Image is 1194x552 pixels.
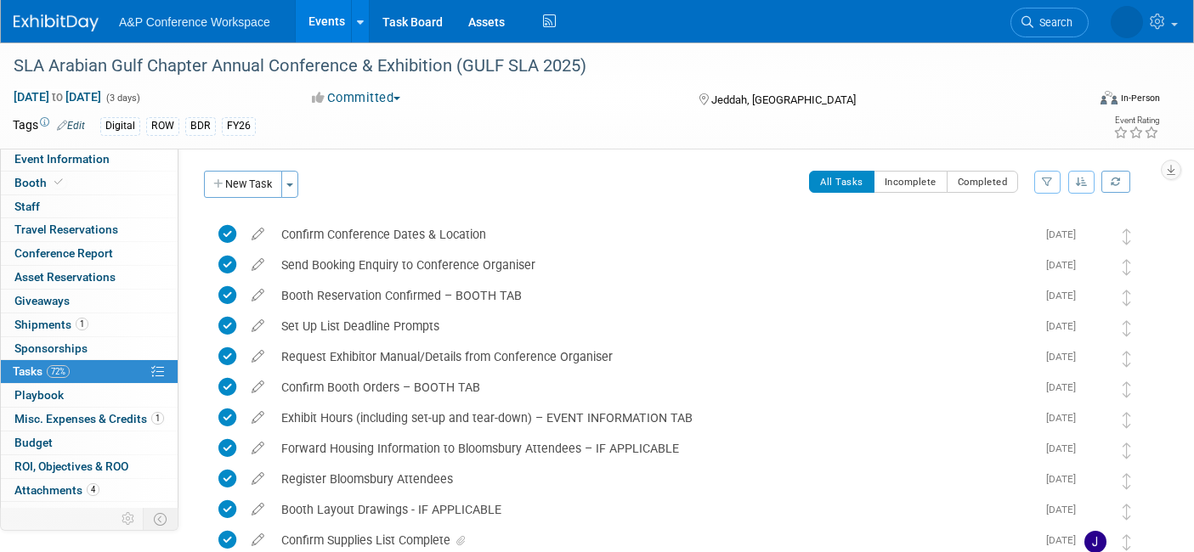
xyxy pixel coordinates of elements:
[1046,534,1084,546] span: [DATE]
[146,117,179,135] div: ROW
[14,341,88,355] span: Sponsorships
[243,441,273,456] a: edit
[14,222,118,236] span: Travel Reservations
[1,360,178,383] a: Tasks72%
[711,93,856,106] span: Jeddah, [GEOGRAPHIC_DATA]
[1084,408,1106,431] img: Anne Weston
[204,171,282,198] button: New Task
[1,479,178,502] a: Attachments4
[1084,286,1106,308] img: Anne Weston
[13,89,102,104] span: [DATE] [DATE]
[119,15,270,29] span: A&P Conference Workspace
[1084,439,1106,461] img: Anne Weston
[14,436,53,449] span: Budget
[1046,290,1084,301] span: [DATE]
[1120,92,1160,104] div: In-Person
[1,148,178,171] a: Event Information
[114,508,144,530] td: Personalize Event Tab Strip
[47,365,70,378] span: 72%
[273,373,1036,402] div: Confirm Booth Orders – BOOTH TAB
[14,294,70,307] span: Giveaways
[243,410,273,425] a: edit
[306,89,407,107] button: Committed
[1,290,178,313] a: Giveaways
[273,281,1036,310] div: Booth Reservation Confirmed – BOOTH TAB
[1010,8,1089,37] a: Search
[273,220,1036,249] div: Confirm Conference Dates & Location
[1,408,178,431] a: Misc. Expenses & Credits1
[1123,228,1131,245] i: Move task
[273,342,1036,371] div: Request Exhibitor Manual/Details from Conference Organiser
[1123,534,1131,550] i: Move task
[144,508,178,530] td: Toggle Event Tabs
[243,288,273,303] a: edit
[1,242,178,265] a: Conference Report
[1084,347,1106,369] img: Anne Weston
[990,88,1160,114] div: Event Format
[1123,442,1131,459] i: Move task
[243,318,273,334] a: edit
[151,412,164,425] span: 1
[874,171,948,193] button: Incomplete
[273,465,1036,493] div: Register Bloomsbury Attendees
[8,51,1062,82] div: SLA Arabian Gulf Chapter Annual Conference & Exhibition (GULF SLA 2025)
[54,177,63,187] i: Booth reservation complete
[105,93,140,104] span: (3 days)
[14,152,110,166] span: Event Information
[1,502,178,525] a: more
[1084,256,1106,278] img: Anne Weston
[1,431,178,454] a: Budget
[1,195,178,218] a: Staff
[13,364,70,378] span: Tasks
[49,90,65,104] span: to
[14,483,99,497] span: Attachments
[1046,381,1084,393] span: [DATE]
[11,506,38,520] span: more
[1113,116,1159,125] div: Event Rating
[1084,378,1106,400] img: Anne Weston
[222,117,256,135] div: FY26
[14,270,116,284] span: Asset Reservations
[273,403,1036,432] div: Exhibit Hours (including set-up and tear-down) – EVENT INFORMATION TAB
[185,117,216,135] div: BDR
[14,176,66,189] span: Booth
[1123,320,1131,336] i: Move task
[243,257,273,273] a: edit
[273,434,1036,463] div: Forward Housing Information to Bloomsbury Attendees – IF APPLICABLE
[1084,500,1106,522] img: Anne Weston
[1101,91,1118,104] img: Format-Inperson.png
[1033,16,1072,29] span: Search
[243,227,273,242] a: edit
[243,380,273,395] a: edit
[1,172,178,194] a: Booth
[947,171,1019,193] button: Completed
[14,318,88,331] span: Shipments
[1046,473,1084,485] span: [DATE]
[14,246,113,260] span: Conference Report
[1123,381,1131,397] i: Move task
[1046,259,1084,271] span: [DATE]
[1123,473,1131,489] i: Move task
[1123,504,1131,520] i: Move task
[1,455,178,478] a: ROI, Objectives & ROO
[1101,171,1130,193] a: Refresh
[243,502,273,517] a: edit
[1123,351,1131,367] i: Move task
[14,200,40,213] span: Staff
[87,483,99,496] span: 4
[273,251,1036,279] div: Send Booking Enquiry to Conference Organiser
[1084,317,1106,339] img: Anne Weston
[809,171,874,193] button: All Tasks
[243,349,273,364] a: edit
[14,388,64,402] span: Playbook
[243,471,273,487] a: edit
[273,495,1036,524] div: Booth Layout Drawings - IF APPLICABLE
[100,117,140,135] div: Digital
[1,218,178,241] a: Travel Reservations
[1084,225,1106,247] img: Anne Weston
[1123,259,1131,275] i: Move task
[1046,351,1084,363] span: [DATE]
[1123,412,1131,428] i: Move task
[1111,6,1143,38] img: Anne Weston
[1046,504,1084,515] span: [DATE]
